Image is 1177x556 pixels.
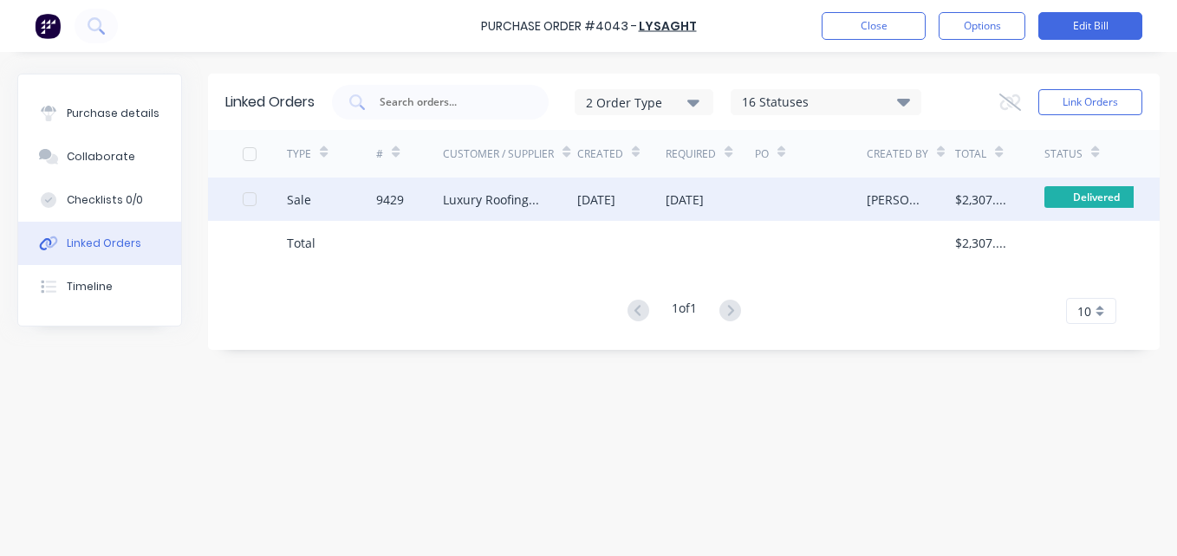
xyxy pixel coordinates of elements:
[672,299,697,324] div: 1 of 1
[67,279,113,294] div: Timeline
[639,17,697,35] a: Lysaght
[955,234,1010,252] div: $2,307.41
[225,92,315,113] div: Linked Orders
[67,192,143,208] div: Checklists 0/0
[67,236,141,251] div: Linked Orders
[1038,12,1142,40] button: Edit Bill
[67,149,135,165] div: Collaborate
[1038,89,1142,115] button: Link Orders
[586,93,702,111] div: 2 Order Type
[666,146,716,162] div: Required
[18,265,181,308] button: Timeline
[1044,186,1148,208] span: Delivered
[287,234,315,252] div: Total
[18,178,181,222] button: Checklists 0/0
[287,191,311,209] div: Sale
[443,191,542,209] div: Luxury Roofing Pty Ltd
[1077,302,1091,320] span: 10
[575,89,713,115] button: 2 Order Type
[287,146,311,162] div: TYPE
[955,146,986,162] div: Total
[955,191,1010,209] div: $2,307.41
[577,146,623,162] div: Created
[376,191,404,209] div: 9429
[443,146,554,162] div: Customer / Supplier
[18,135,181,178] button: Collaborate
[376,146,383,162] div: #
[867,191,921,209] div: [PERSON_NAME]
[755,146,769,162] div: PO
[867,146,928,162] div: Created By
[378,94,522,111] input: Search orders...
[18,92,181,135] button: Purchase details
[18,222,181,265] button: Linked Orders
[577,191,615,209] div: [DATE]
[1044,146,1083,162] div: Status
[35,13,61,39] img: Factory
[481,17,637,36] div: Purchase Order #4043 -
[822,12,926,40] button: Close
[732,93,920,112] div: 16 Statuses
[939,12,1025,40] button: Options
[666,191,704,209] div: [DATE]
[67,106,159,121] div: Purchase details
